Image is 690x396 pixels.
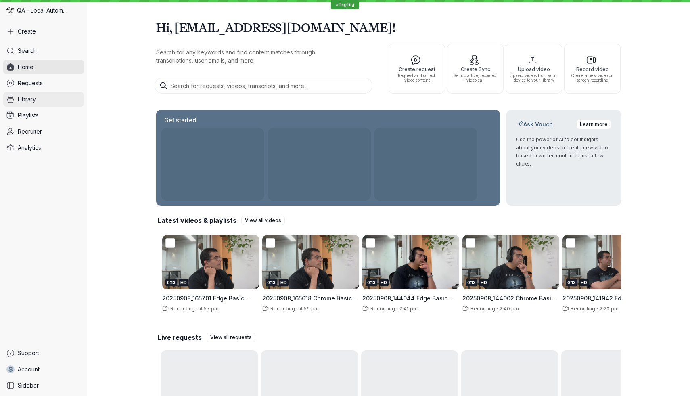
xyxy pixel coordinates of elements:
div: 0:13 [266,279,277,286]
span: 2:40 pm [500,306,519,312]
span: Create Sync [451,67,500,72]
span: 2:20 pm [600,306,619,312]
a: Home [3,60,84,74]
span: Request and collect video content [392,73,441,82]
button: Create SyncSet up a live, recorded video call [447,44,504,94]
a: Support [3,346,84,360]
span: s [8,365,13,373]
span: 2:41 pm [399,306,418,312]
span: View all videos [245,216,281,224]
span: Create a new video or screen recording [568,73,617,82]
span: · [495,306,500,312]
p: Use the power of AI to get insights about your videos or create new video-based or written conten... [516,136,611,168]
span: Support [18,349,39,357]
span: Upload video [509,67,558,72]
span: 20250908_165618 Chrome Basic Recorder Test [262,295,357,310]
span: Library [18,95,36,103]
a: Playlists [3,108,84,123]
span: 20250908_144002 Chrome Basic Recorder Test [462,295,556,310]
span: 20250908_165701 Edge Basic Recorder Test [162,295,249,310]
button: Upload videoUpload videos from your device to your library [506,44,562,94]
div: 0:13 [366,279,377,286]
span: Analytics [18,144,41,152]
div: QA - Local Automation [3,3,84,18]
span: Recording [369,306,395,312]
h3: 20250908_144002 Chrome Basic Recorder Test [462,294,559,302]
span: Playlists [18,111,39,119]
p: Search for any keywords and find content matches through transcriptions, user emails, and more. [156,48,350,65]
span: Create [18,27,36,36]
span: QA - Local Automation [17,6,69,15]
div: 0:13 [566,279,577,286]
div: HD [379,279,389,286]
div: HD [579,279,589,286]
span: Recording [169,306,195,312]
span: 4:57 pm [199,306,219,312]
div: HD [479,279,489,286]
div: HD [179,279,188,286]
span: Create request [392,67,441,72]
h3: 20250908_141942 Edge Basic Recorder Test [562,294,659,302]
span: · [295,306,299,312]
h1: Hi, [EMAIL_ADDRESS][DOMAIN_NAME]! [156,16,621,39]
span: Sidebar [18,381,39,390]
a: sAccount [3,362,84,377]
span: Learn more [580,120,608,128]
div: HD [279,279,289,286]
span: Search [18,47,37,55]
h2: Live requests [158,333,202,342]
span: Requests [18,79,43,87]
a: Search [3,44,84,58]
span: Upload videos from your device to your library [509,73,558,82]
button: Record videoCreate a new video or screen recording [564,44,621,94]
button: Create [3,24,84,39]
h3: 20250908_165701 Edge Basic Recorder Test [162,294,259,302]
span: · [195,306,199,312]
img: QA - Local Automation avatar [6,7,14,14]
span: Home [18,63,33,71]
a: Library [3,92,84,107]
span: Set up a live, recorded video call [451,73,500,82]
span: 20250908_141942 Edge Basic Recorder Test [562,295,651,310]
div: 0:13 [165,279,177,286]
span: · [595,306,600,312]
a: View all videos [241,216,285,225]
button: Create requestRequest and collect video content [389,44,445,94]
a: Requests [3,76,84,90]
h3: 20250908_144044 Edge Basic Recorder Test [362,294,459,302]
span: 20250908_144044 Edge Basic Recorder Test [362,295,453,310]
span: Recording [569,306,595,312]
div: 0:13 [466,279,477,286]
span: Recording [269,306,295,312]
span: Account [18,365,40,373]
input: Search for requests, videos, transcripts, and more... [155,78,372,94]
span: Recording [469,306,495,312]
span: View all requests [210,333,252,342]
h2: Get started [163,116,198,124]
span: Record video [568,67,617,72]
span: · [395,306,399,312]
a: Learn more [576,119,611,129]
a: Recruiter [3,124,84,139]
h2: Latest videos & playlists [158,216,236,225]
span: 4:56 pm [299,306,319,312]
a: View all requests [207,333,255,342]
span: Recruiter [18,128,42,136]
a: Sidebar [3,378,84,393]
h3: 20250908_165618 Chrome Basic Recorder Test [262,294,359,302]
a: Analytics [3,140,84,155]
h2: Ask Vouch [516,120,554,128]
